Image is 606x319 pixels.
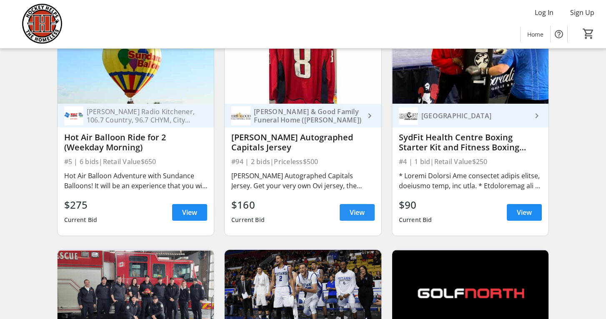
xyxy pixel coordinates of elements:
span: View [350,207,365,217]
div: * Loremi Dolorsi Ame consectet adipis elitse, doeiusmo temp, inc utla. * Etdoloremag ali 2 - 90 e... [399,171,542,191]
a: Erb & Good Family Funeral Home (Mark Erb)[PERSON_NAME] & Good Family Funeral Home ([PERSON_NAME]) [225,104,381,127]
span: View [517,207,532,217]
img: Alexander Ovechkin Autographed Capitals Jersey [225,16,381,104]
div: SydFit Health Centre Boxing Starter Kit and Fitness Boxing Certificate [399,132,542,152]
img: SydFit Health Centre Boxing Starter Kit and Fitness Boxing Certificate [392,16,549,104]
div: Hot Air Balloon Adventure with Sundance Balloons! It will be an experience that you will treasure... [64,171,208,191]
div: Hot Air Balloon Ride for 2 (Weekday Morning) [64,132,208,152]
div: $275 [64,197,98,212]
img: Erb & Good Family Funeral Home (Mark Erb) [231,106,250,125]
button: Log In [528,6,560,19]
div: Current Bid [399,212,432,227]
mat-icon: keyboard_arrow_right [365,111,375,121]
button: Cart [581,26,596,41]
a: SydFit Health Centre[GEOGRAPHIC_DATA] [392,104,549,127]
div: Current Bid [64,212,98,227]
div: #4 | 1 bid | Retail Value $250 [399,156,542,167]
div: #5 | 6 bids | Retail Value $650 [64,156,208,167]
div: #94 | 2 bids | Priceless $500 [231,156,375,167]
mat-icon: keyboard_arrow_right [532,111,542,121]
div: [PERSON_NAME] Radio Kitchener, 106.7 Country, 96.7 CHYM, City News 570 [83,107,198,124]
a: View [507,204,542,221]
button: Sign Up [563,6,601,19]
button: Help [551,26,567,42]
span: Log In [535,7,553,17]
div: $160 [231,197,265,212]
div: [PERSON_NAME] & Good Family Funeral Home ([PERSON_NAME]) [250,107,365,124]
a: Home [521,27,550,42]
img: SydFit Health Centre [399,106,418,125]
span: View [182,207,197,217]
div: [PERSON_NAME] Autographed Capitals Jersey [231,132,375,152]
span: Home [527,30,543,39]
a: View [340,204,375,221]
img: Hot Air Balloon Ride for 2 (Weekday Morning) [58,16,214,104]
img: Hockey Helps the Homeless's Logo [5,3,79,45]
div: [PERSON_NAME] Autographed Capitals Jersey. Get your very own Ovi jersey, the NHL's all-time leadi... [231,171,375,191]
img: Rogers Radio Kitchener, 106.7 Country, 96.7 CHYM, City News 570 [64,106,83,125]
div: Current Bid [231,212,265,227]
div: [GEOGRAPHIC_DATA] [418,112,532,120]
div: $90 [399,197,432,212]
a: View [172,204,207,221]
span: Sign Up [570,7,594,17]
